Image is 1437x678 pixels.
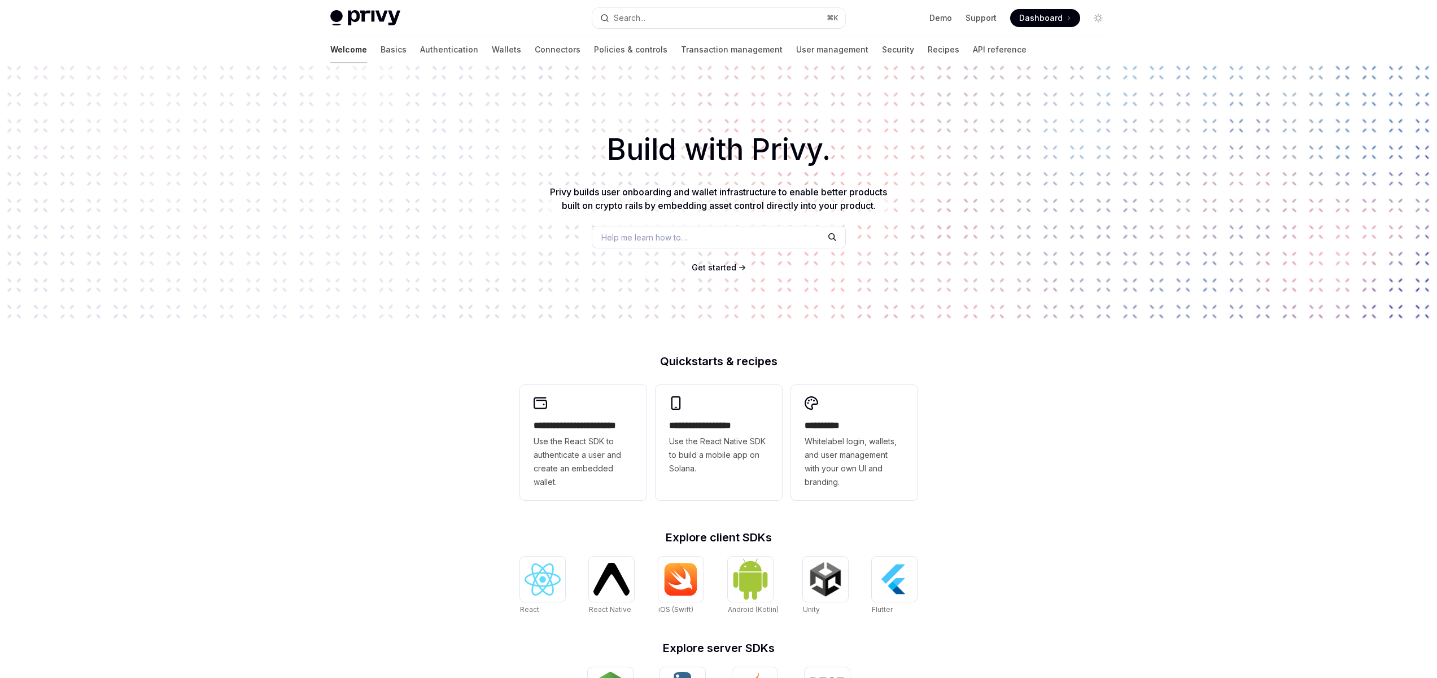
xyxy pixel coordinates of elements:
button: Open search [592,8,845,28]
a: UnityUnity [803,557,848,615]
span: Use the React SDK to authenticate a user and create an embedded wallet. [534,435,633,489]
img: iOS (Swift) [663,562,699,596]
span: Dashboard [1019,12,1063,24]
span: Flutter [872,605,893,614]
a: Authentication [420,36,478,63]
span: React Native [589,605,631,614]
span: Android (Kotlin) [728,605,779,614]
a: User management [796,36,868,63]
a: Dashboard [1010,9,1080,27]
a: FlutterFlutter [872,557,917,615]
img: Flutter [876,561,912,597]
h2: Explore server SDKs [520,642,918,654]
a: Demo [929,12,952,24]
a: Welcome [330,36,367,63]
a: Recipes [928,36,959,63]
span: React [520,605,539,614]
span: Privy builds user onboarding and wallet infrastructure to enable better products built on crypto ... [550,186,887,211]
h2: Explore client SDKs [520,532,918,543]
a: Android (Kotlin)Android (Kotlin) [728,557,779,615]
a: React NativeReact Native [589,557,634,615]
a: Support [966,12,997,24]
a: Policies & controls [594,36,667,63]
a: Security [882,36,914,63]
a: Connectors [535,36,580,63]
a: ReactReact [520,557,565,615]
a: Wallets [492,36,521,63]
div: Search... [614,11,645,25]
span: Whitelabel login, wallets, and user management with your own UI and branding. [805,435,904,489]
img: Android (Kotlin) [732,558,768,600]
span: ⌘ K [827,14,838,23]
h2: Quickstarts & recipes [520,356,918,367]
a: **** **** **** ***Use the React Native SDK to build a mobile app on Solana. [656,385,782,500]
a: **** *****Whitelabel login, wallets, and user management with your own UI and branding. [791,385,918,500]
a: Get started [692,262,736,273]
a: API reference [973,36,1027,63]
span: Use the React Native SDK to build a mobile app on Solana. [669,435,768,475]
a: Transaction management [681,36,783,63]
img: React Native [593,563,630,595]
span: Help me learn how to… [601,231,687,243]
a: iOS (Swift)iOS (Swift) [658,557,704,615]
h1: Build with Privy. [18,128,1419,172]
a: Basics [381,36,407,63]
img: Unity [807,561,844,597]
img: React [525,563,561,596]
span: Get started [692,263,736,272]
img: light logo [330,10,400,26]
button: Toggle dark mode [1089,9,1107,27]
span: iOS (Swift) [658,605,693,614]
span: Unity [803,605,820,614]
